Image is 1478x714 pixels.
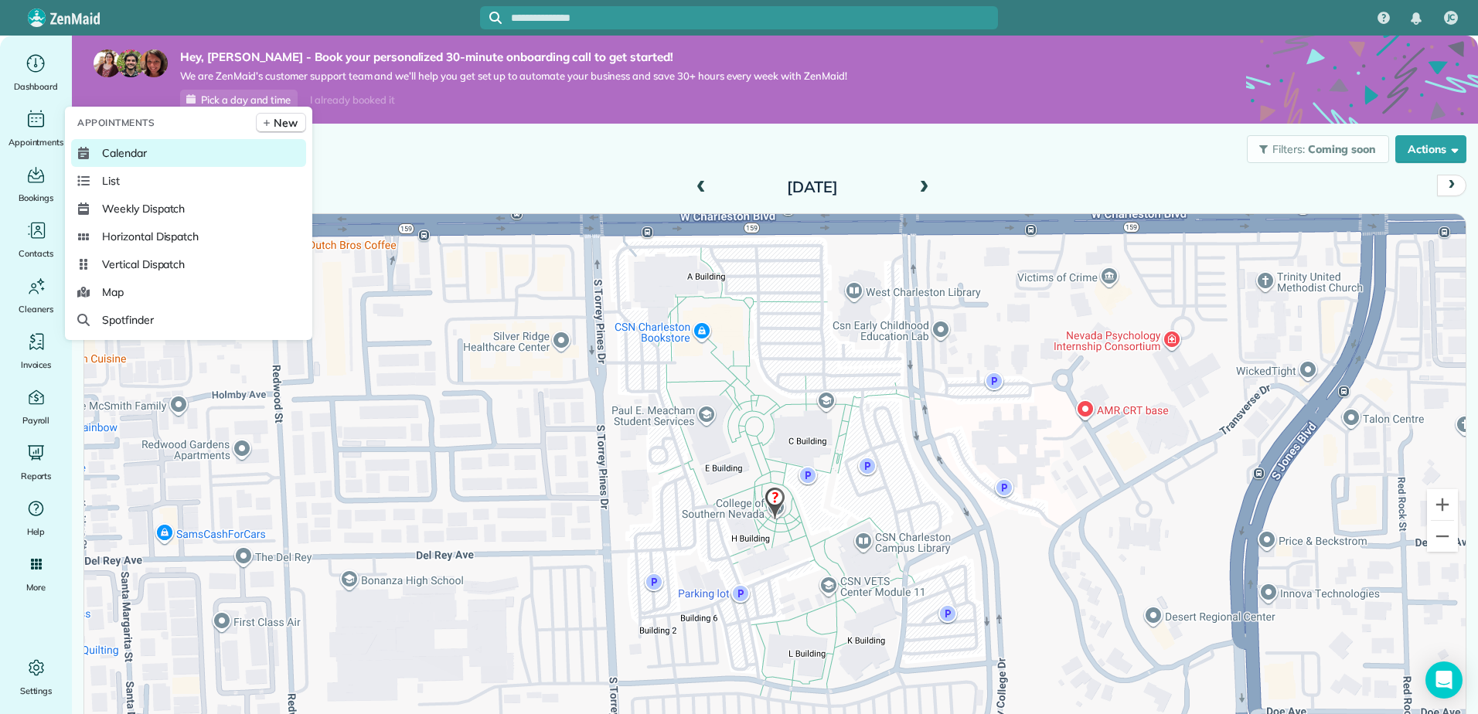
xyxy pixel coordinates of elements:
[1425,661,1463,699] div: Open Intercom Messenger
[6,440,66,484] a: Reports
[716,178,909,195] h2: [DATE]
[1272,142,1305,156] span: Filters:
[14,79,58,94] span: Dashboard
[19,190,54,206] span: Bookings
[71,139,306,167] a: Calendar
[27,524,46,539] span: Help
[489,12,502,24] svg: Focus search
[274,115,298,131] span: New
[1395,135,1466,163] button: Actions
[180,49,847,65] strong: Hey, [PERSON_NAME] - Book your personalized 30-minute onboarding call to get started!
[1447,12,1456,24] span: JC
[71,167,306,195] a: List
[71,306,306,334] a: Spotfinder
[6,162,66,206] a: Bookings
[71,195,306,223] a: Weekly Dispatch
[6,496,66,539] a: Help
[180,70,847,83] span: We are ZenMaid’s customer support team and we’ll help you get set up to automate your business an...
[102,201,185,216] span: Weekly Dispatch
[22,413,50,428] span: Payroll
[102,257,185,272] span: Vertical Dispatch
[140,49,168,77] img: michelle-19f622bdf1676172e81f8f8fba1fb50e276960ebfe0243fe18214015130c80e4.jpg
[180,90,298,110] a: Pick a day and time
[102,284,124,300] span: Map
[6,218,66,261] a: Contacts
[102,312,154,328] span: Spotfinder
[1400,2,1432,36] div: Notifications
[77,115,155,131] span: Appointments
[6,51,66,94] a: Dashboard
[102,145,147,161] span: Calendar
[6,274,66,317] a: Cleaners
[1308,142,1378,156] span: Coming soon
[1437,175,1466,195] button: next
[6,385,66,428] a: Payroll
[1427,521,1458,552] button: Zoom out
[6,107,66,150] a: Appointments
[94,49,121,77] img: maria-72a9807cf96188c08ef61303f053569d2e2a8a1cde33d635c8a3ac13582a053d.jpg
[19,301,53,317] span: Cleaners
[9,134,64,150] span: Appointments
[71,250,306,278] a: Vertical Dispatch
[480,12,502,24] button: Focus search
[6,655,66,699] a: Settings
[20,683,53,699] span: Settings
[1427,489,1458,520] button: Zoom in
[117,49,145,77] img: jorge-587dff0eeaa6aab1f244e6dc62b8924c3b6ad411094392a53c71c6c4a576187d.jpg
[71,278,306,306] a: Map
[301,90,404,110] div: I already booked it
[71,223,306,250] a: Horizontal Dispatch
[26,580,46,595] span: More
[256,113,306,133] a: New
[102,173,120,189] span: List
[21,468,52,484] span: Reports
[201,93,291,106] span: Pick a day and time
[102,229,199,244] span: Horizontal Dispatch
[19,246,53,261] span: Contacts
[21,357,52,372] span: Invoices
[6,329,66,372] a: Invoices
